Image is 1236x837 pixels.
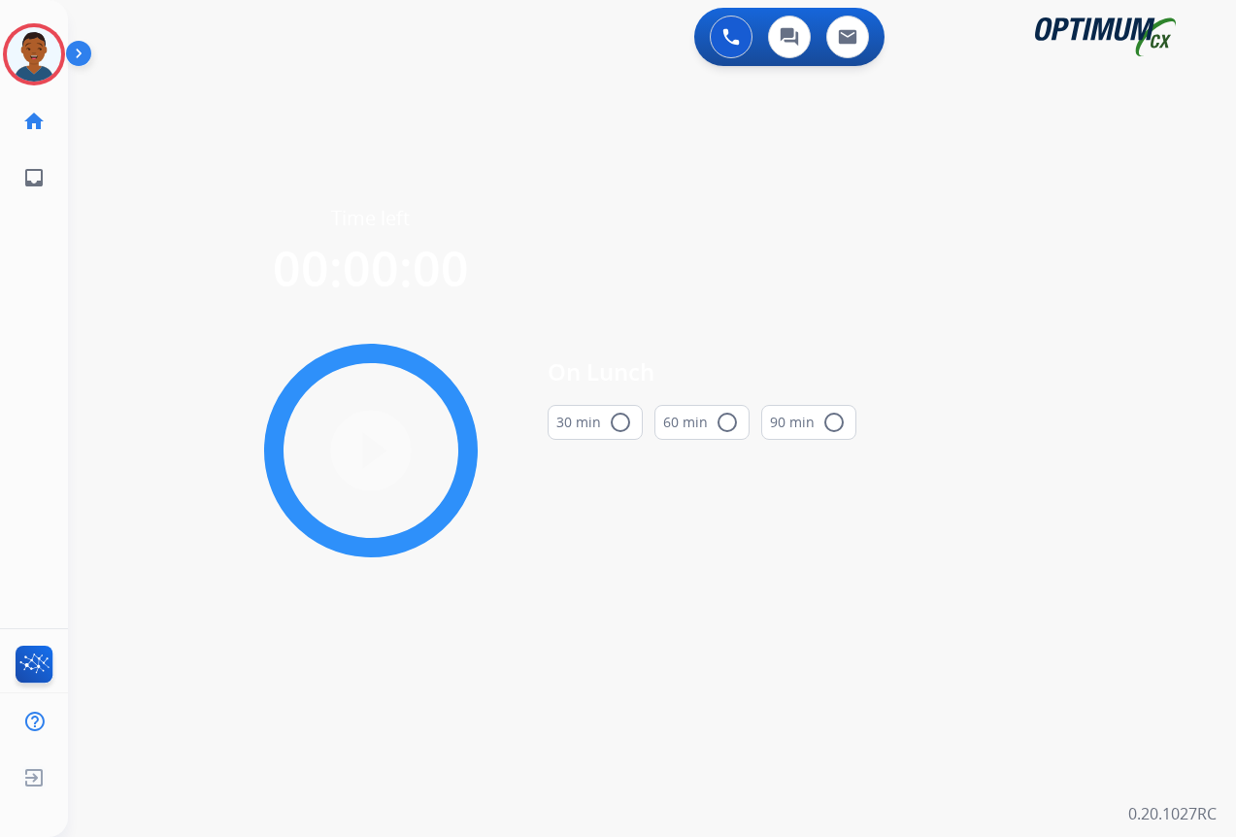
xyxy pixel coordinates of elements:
p: 0.20.1027RC [1128,802,1217,825]
span: Time left [331,205,410,232]
mat-icon: radio_button_unchecked [609,411,632,434]
mat-icon: radio_button_unchecked [716,411,739,434]
mat-icon: radio_button_unchecked [822,411,846,434]
span: On Lunch [548,354,856,389]
img: avatar [7,27,61,82]
mat-icon: home [22,110,46,133]
button: 30 min [548,405,643,440]
span: 00:00:00 [273,235,469,301]
button: 90 min [761,405,856,440]
mat-icon: inbox [22,166,46,189]
button: 60 min [654,405,750,440]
